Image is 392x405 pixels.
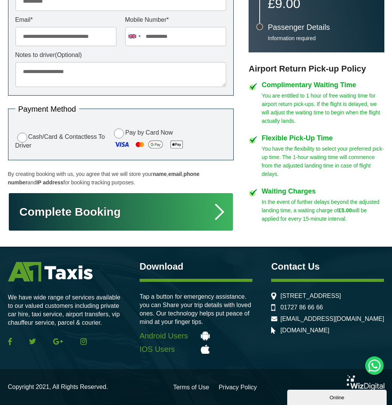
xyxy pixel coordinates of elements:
[17,133,27,143] input: Cash/Card & Contactless To Driver
[15,52,226,58] label: Notes to driver
[268,23,376,31] h3: Passenger Details
[112,127,226,153] label: Pay by Card Now
[29,338,36,344] img: Twitter
[140,332,252,340] a: Android Users
[173,384,209,390] a: Terms of Use
[140,293,252,326] p: Tap a button for emergency assistance. you can Share your trip details with loved ones. Our techn...
[268,35,376,42] p: Information required
[280,304,323,311] a: 01727 86 66 66
[271,293,384,299] li: [STREET_ADDRESS]
[262,145,384,178] p: You have the flexibility to select your preferred pick-up time. The 1-hour waiting time will comm...
[8,383,108,391] p: Copyright 2021, All Rights Reserved.
[8,170,234,187] p: By creating booking with us, you agree that we will store your , , and for booking tracking purpo...
[8,171,200,185] strong: phone number
[262,135,384,142] h4: Flexible Pick-Up Time
[262,81,384,88] h4: Complimentary Waiting Time
[114,128,124,138] input: Pay by Card Now
[125,27,143,46] div: United Kingdom: +44
[53,338,63,345] img: Google Plus
[125,17,226,23] label: Mobile Number
[249,64,384,74] h3: Airport Return Pick-up Policy
[15,132,107,149] label: Cash/Card & Contactless To Driver
[36,179,63,185] strong: IP address
[262,188,384,195] h4: Waiting Charges
[338,207,352,213] strong: £5.00
[347,375,384,390] img: Wiz Digital
[271,262,384,271] h3: Contact Us
[140,262,252,271] h3: Download
[280,316,384,322] a: [EMAIL_ADDRESS][DOMAIN_NAME]
[262,91,384,125] p: You are entitled to 1 hour of free waiting time for airport return pick-ups. If the flight is del...
[8,262,93,281] img: A1 Taxis St Albans
[8,192,234,231] button: Complete Booking
[80,338,87,345] img: Instagram
[15,105,79,113] legend: Payment Method
[219,384,257,390] a: Privacy Policy
[168,171,182,177] strong: email
[15,17,117,23] label: Email
[55,52,82,58] span: (Optional)
[8,293,121,327] p: We have wide range of services available to our valued customers including private car hire, taxi...
[287,388,388,405] iframe: chat widget
[262,198,384,223] p: In the event of further delays beyond the adjusted landing time, a waiting charge of will be appl...
[8,338,12,345] img: Facebook
[140,345,252,354] a: IOS Users
[280,327,329,334] a: [DOMAIN_NAME]
[153,171,167,177] strong: name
